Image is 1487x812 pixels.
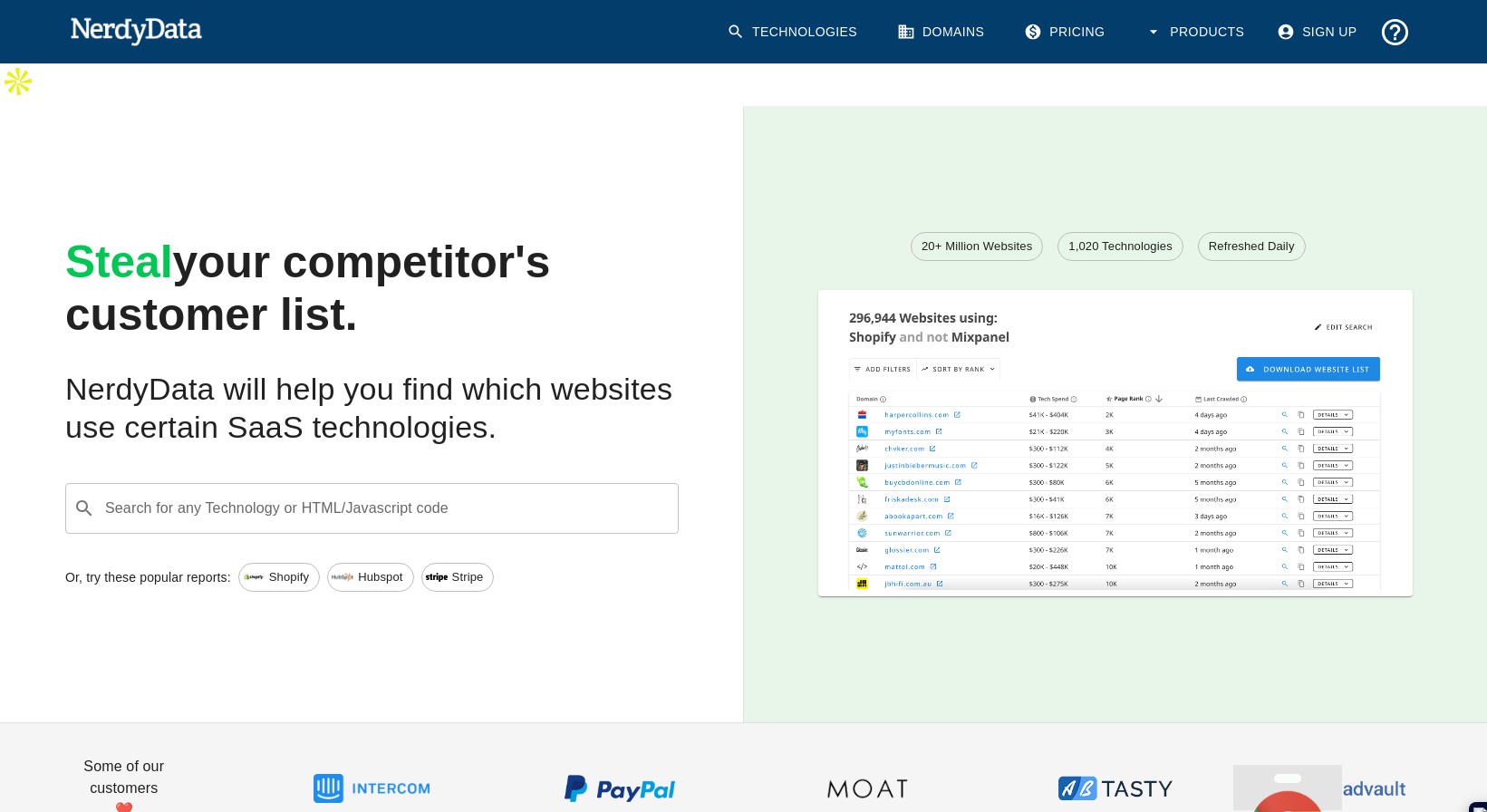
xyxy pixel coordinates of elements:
[1058,237,1183,256] span: 1,020 Technologies
[912,237,1042,256] span: 20+ Million Websites
[1013,9,1119,55] a: Pricing
[1199,237,1305,256] span: Refreshed Daily
[1057,232,1183,261] a: 1,020 Technologies
[65,371,679,447] h2: NerdyData will help you find which websites use certain SaaS technologies.
[911,232,1043,261] a: 20+ Million Websites
[65,237,679,342] h1: your competitor's customer list.
[818,290,1413,591] img: A screenshot of a report showing the total number of websites using Shopify
[442,568,494,586] span: Stripe
[259,568,319,586] span: Shopify
[65,237,173,287] span: Steal
[716,9,872,55] a: Technologies
[238,563,320,592] a: Shopify
[421,563,495,592] a: Stripe
[348,568,412,586] span: Hubspot
[886,9,999,55] a: Domains
[1198,232,1306,261] a: Refreshed Daily
[70,13,203,49] img: NerdyData.com
[1134,9,1259,55] button: Products
[1266,9,1371,55] a: Sign Up
[1372,9,1418,55] button: Support and Documentation
[65,568,231,586] p: Or, try these popular reports:
[327,563,413,592] a: Hubspot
